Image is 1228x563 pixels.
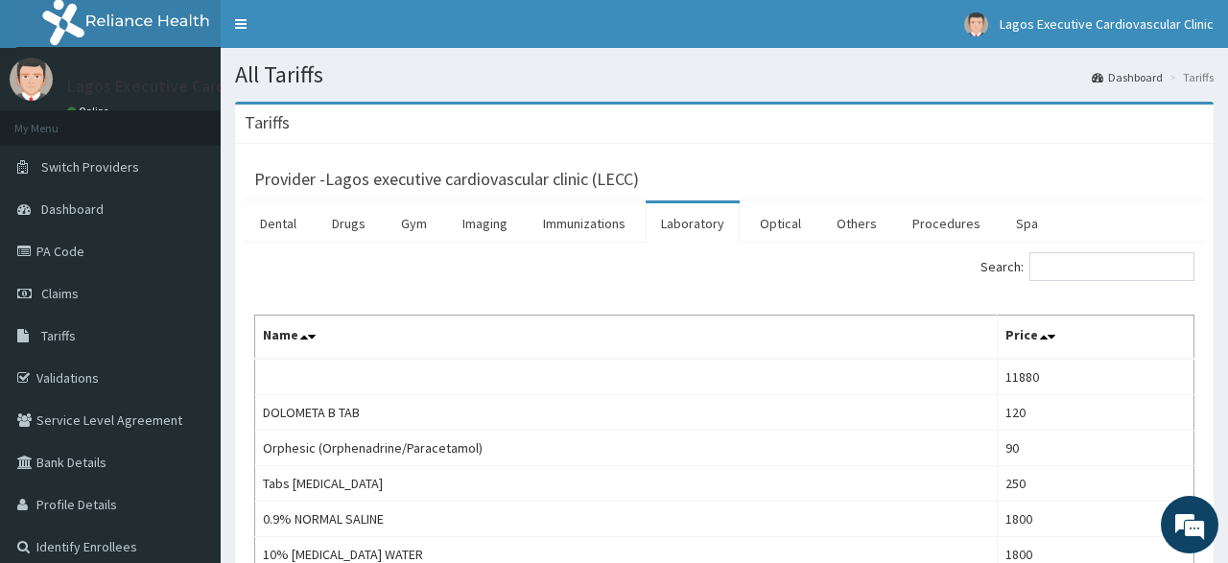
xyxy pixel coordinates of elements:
div: Chat with us now [100,107,322,132]
th: Name [255,316,998,360]
span: Tariffs [41,327,76,344]
span: Lagos Executive Cardiovascular Clinic [1000,15,1214,33]
a: Immunizations [528,203,641,244]
a: Drugs [317,203,381,244]
td: Orphesic (Orphenadrine/Paracetamol) [255,431,998,466]
td: Tabs [MEDICAL_DATA] [255,466,998,502]
td: 120 [997,395,1193,431]
th: Price [997,316,1193,360]
img: d_794563401_company_1708531726252_794563401 [35,96,78,144]
a: Dashboard [1092,69,1163,85]
a: Online [67,105,113,118]
span: We're online! [111,163,265,357]
td: 0.9% NORMAL SALINE [255,502,998,537]
a: Spa [1001,203,1053,244]
h3: Tariffs [245,114,290,131]
a: Dental [245,203,312,244]
td: 250 [997,466,1193,502]
h3: Provider - Lagos executive cardiovascular clinic (LECC) [254,171,639,188]
div: Minimize live chat window [315,10,361,56]
span: Dashboard [41,200,104,218]
span: Claims [41,285,79,302]
textarea: Type your message and hit 'Enter' [10,366,366,434]
a: Imaging [447,203,523,244]
img: User Image [964,12,988,36]
td: DOLOMETA B TAB [255,395,998,431]
a: Laboratory [646,203,740,244]
a: Optical [744,203,816,244]
span: Switch Providers [41,158,139,176]
td: 11880 [997,359,1193,395]
img: User Image [10,58,53,101]
a: Others [821,203,892,244]
p: Lagos Executive Cardiovascular Clinic [67,78,344,95]
td: 90 [997,431,1193,466]
h1: All Tariffs [235,62,1214,87]
label: Search: [980,252,1194,281]
a: Procedures [897,203,996,244]
a: Gym [386,203,442,244]
input: Search: [1029,252,1194,281]
li: Tariffs [1165,69,1214,85]
td: 1800 [997,502,1193,537]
